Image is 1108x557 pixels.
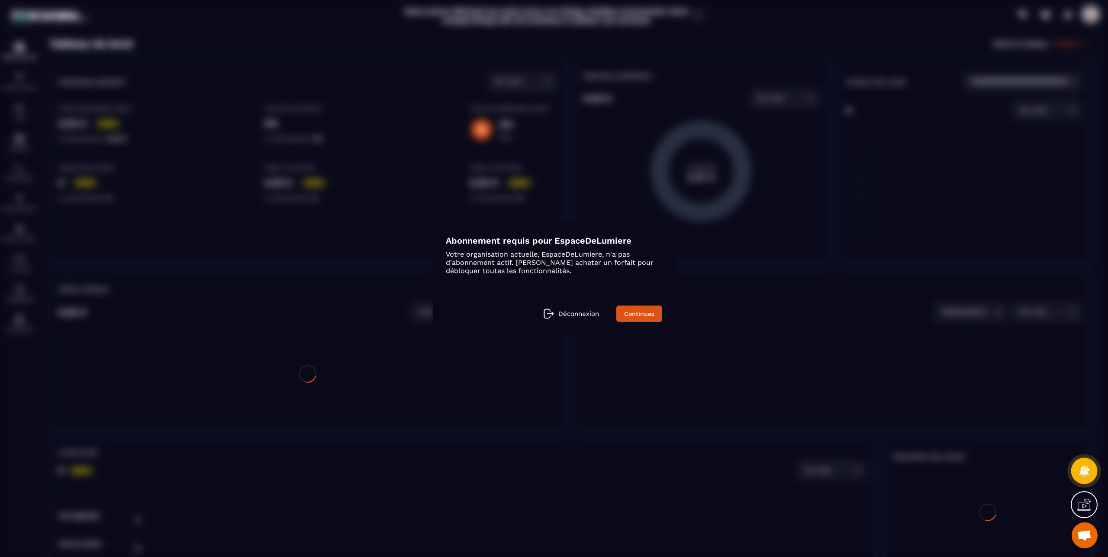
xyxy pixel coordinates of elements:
[616,306,662,322] a: Continuez
[558,310,599,318] p: Déconnexion
[446,250,662,275] p: Votre organisation actuelle, EspaceDeLumiere, n'a pas d'abonnement actif. [PERSON_NAME] acheter u...
[544,309,599,319] a: Déconnexion
[446,235,662,246] h4: Abonnement requis pour EspaceDeLumiere
[1072,522,1098,548] a: Ouvrir le chat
